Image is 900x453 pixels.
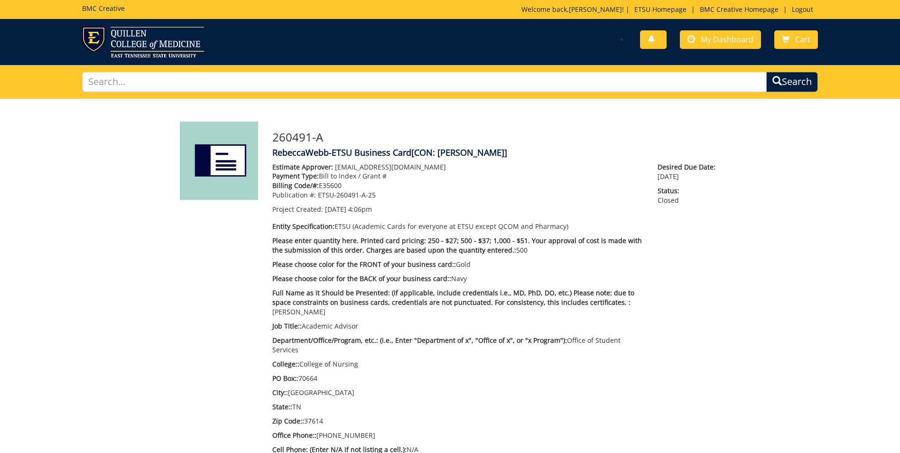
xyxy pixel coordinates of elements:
[766,72,818,92] button: Search
[272,288,634,307] span: Full Name as it Should be Presented: (if applicable, include credentials i.e., MD, PhD, DO, etc.)...
[272,148,721,158] h4: RebeccaWebb-ETSU Business Card
[272,402,644,412] p: TN
[701,34,753,45] span: My Dashboard
[272,374,644,383] p: 70664
[272,336,644,355] p: Office of Student Services
[272,236,644,255] p: 500
[272,162,333,171] span: Estimate Approver:
[272,131,721,143] h3: 260491-A
[272,402,292,411] span: State::
[272,359,644,369] p: College of Nursing
[272,336,567,345] span: Department/Office/Program, etc.: (i.e., Enter "Department of x", "Office of x", or "x Program"):
[272,274,451,283] span: Please choose color for the BACK of your business card::
[272,236,642,255] span: Please enter quantity here. Printed card pricing: 250 - $27; 500 - $37; 1,000 - $51. Your approva...
[411,147,507,158] span: [CON: [PERSON_NAME]]
[272,374,298,383] span: PO Box::
[82,5,125,12] h5: BMC Creative
[272,181,319,190] span: Billing Code/#:
[787,5,818,14] a: Logout
[658,162,720,181] p: [DATE]
[680,30,761,49] a: My Dashboard
[795,34,810,45] span: Cart
[272,205,323,214] span: Project Created:
[272,260,644,269] p: Gold
[272,359,299,368] span: College::
[272,181,644,190] p: E35600
[272,288,644,317] p: [PERSON_NAME]
[658,186,720,196] span: Status:
[658,162,720,172] span: Desired Due Date:
[272,162,644,172] p: [EMAIL_ADDRESS][DOMAIN_NAME]
[272,388,288,397] span: City::
[325,205,372,214] span: [DATE] 4:06pm
[272,190,316,199] span: Publication #:
[569,5,622,14] a: [PERSON_NAME]
[272,431,644,440] p: [PHONE_NUMBER]
[272,431,316,440] span: Office Phone::
[658,186,720,205] p: Closed
[272,321,302,330] span: Job Title::
[695,5,783,14] a: BMC Creative Homepage
[630,5,691,14] a: ETSU Homepage
[272,222,334,231] span: Entity Specification:
[272,416,304,425] span: Zip Code::
[82,72,767,92] input: Search...
[272,222,644,231] p: ETSU (Academic Cards for everyone at ETSU except QCOM and Pharmacy)
[272,388,644,397] p: [GEOGRAPHIC_DATA]
[272,171,319,180] span: Payment Type:
[272,171,644,181] p: Bill to Index / Grant #
[272,321,644,331] p: Academic Advisor
[180,122,258,200] img: Product featured image
[272,274,644,283] p: Navy
[318,190,376,199] span: ETSU-260491-A-25
[272,260,456,269] span: Please choose color for the FRONT of your business card::
[272,416,644,426] p: 37614
[82,27,204,57] img: ETSU logo
[774,30,818,49] a: Cart
[521,5,818,14] p: Welcome back, ! | | |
